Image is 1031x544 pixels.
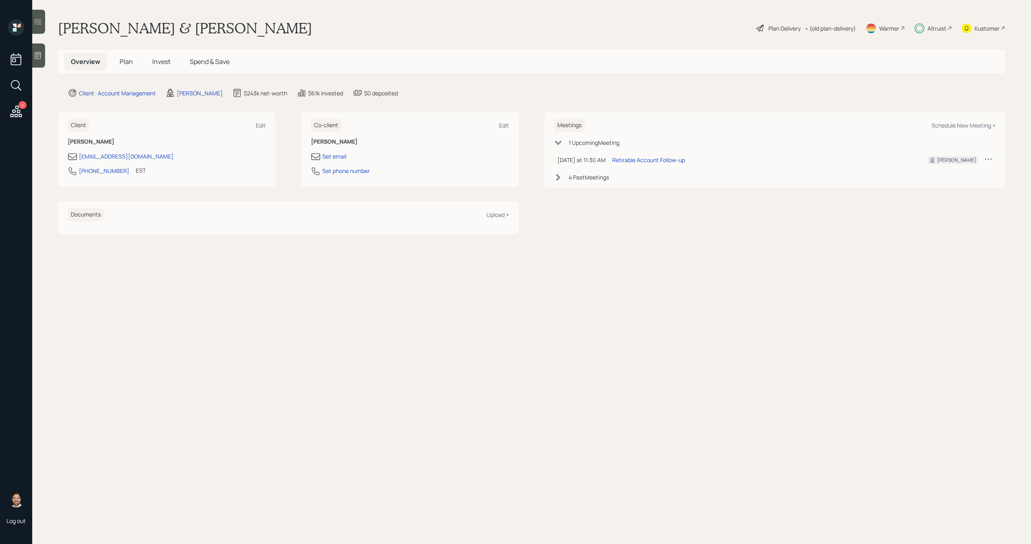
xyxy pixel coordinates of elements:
[364,89,398,97] div: $0 deposited
[499,122,509,129] div: Edit
[79,167,129,175] div: [PHONE_NUMBER]
[554,119,585,132] h6: Meetings
[244,89,287,97] div: $243k net-worth
[177,89,223,97] div: [PERSON_NAME]
[569,138,619,147] div: 1 Upcoming Meeting
[322,167,370,175] div: Set phone number
[190,57,230,66] span: Spend & Save
[8,491,24,507] img: michael-russo-headshot.png
[487,211,509,218] div: Upload +
[557,156,606,164] div: [DATE] at 11:30 AM
[136,166,146,175] div: EST
[322,152,346,161] div: Set email
[805,24,856,33] div: • (old plan-delivery)
[79,152,174,161] div: [EMAIL_ADDRESS][DOMAIN_NAME]
[19,101,27,109] div: 4
[256,122,266,129] div: Edit
[120,57,133,66] span: Plan
[58,19,312,37] h1: [PERSON_NAME] & [PERSON_NAME]
[932,122,996,129] div: Schedule New Meeting +
[68,138,266,145] h6: [PERSON_NAME]
[68,208,104,221] h6: Documents
[311,138,509,145] h6: [PERSON_NAME]
[768,24,801,33] div: Plan Delivery
[879,24,899,33] div: Warmer
[152,57,170,66] span: Invest
[68,119,89,132] h6: Client
[71,57,100,66] span: Overview
[79,89,156,97] div: Client · Account Management
[569,173,609,181] div: 4 Past Meeting s
[927,24,946,33] div: Altruist
[311,119,342,132] h6: Co-client
[612,156,685,164] div: Retirable Account Follow-up
[937,157,976,164] div: [PERSON_NAME]
[6,517,26,525] div: Log out
[308,89,343,97] div: $61k invested
[975,24,1000,33] div: Kustomer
